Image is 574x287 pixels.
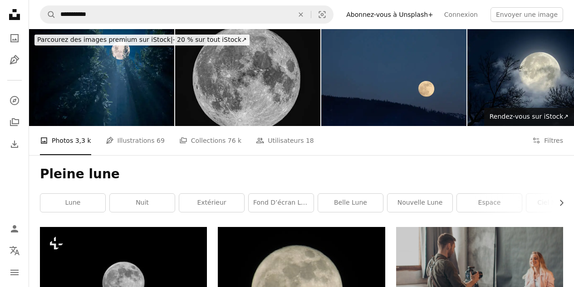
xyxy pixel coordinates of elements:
a: Extérieur [179,194,244,212]
a: espace [457,194,522,212]
img: Very high resolution Full Moon. Pitch black sky, and plenty of room for contrast, brightness and ... [175,29,320,126]
a: Abonnez-vous à Unsplash+ [341,7,439,22]
h1: Pleine lune [40,166,563,182]
a: lune [40,194,105,212]
a: nuit [110,194,175,212]
button: faire défiler la liste vers la droite [553,194,563,212]
button: Langue [5,242,24,260]
a: Illustrations [5,51,24,69]
button: Filtres [532,126,563,155]
button: Rechercher sur Unsplash [40,6,56,23]
a: Illustrations 69 [106,126,165,155]
span: 18 [306,136,314,146]
span: 76 k [228,136,241,146]
a: Utilisateurs 18 [256,126,314,155]
a: nouvelle lune [388,194,452,212]
a: fond d’écran lune [249,194,314,212]
a: Collections 76 k [179,126,241,155]
a: Collections [5,113,24,131]
button: Menu [5,263,24,282]
span: Rendez-vous sur iStock ↗ [490,113,569,120]
a: Rendez-vous sur iStock↗ [484,108,574,126]
span: 69 [157,136,165,146]
a: Connexion [439,7,483,22]
a: belle lune [318,194,383,212]
a: Photos [5,29,24,47]
span: Parcourez des images premium sur iStock | [37,36,173,43]
form: Rechercher des visuels sur tout le site [40,5,334,24]
span: - 20 % sur tout iStock ↗ [37,36,247,43]
a: Parcourez des images premium sur iStock|- 20 % sur tout iStock↗ [29,29,255,51]
a: Explorer [5,91,24,110]
a: Historique de téléchargement [5,135,24,153]
img: Pleine lune se levant au-dessus de Nelson, Colombie-Britannique, Canada [321,29,466,126]
button: Effacer [291,6,311,23]
button: Recherche de visuels [311,6,333,23]
a: Connexion / S’inscrire [5,220,24,238]
img: La lumière de la pleine lune tombe sur les branches des aiguilles [29,29,174,126]
button: Envoyer une image [491,7,563,22]
a: Pleine lune isolée sur fond de ciel nocturne noir [40,279,207,287]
